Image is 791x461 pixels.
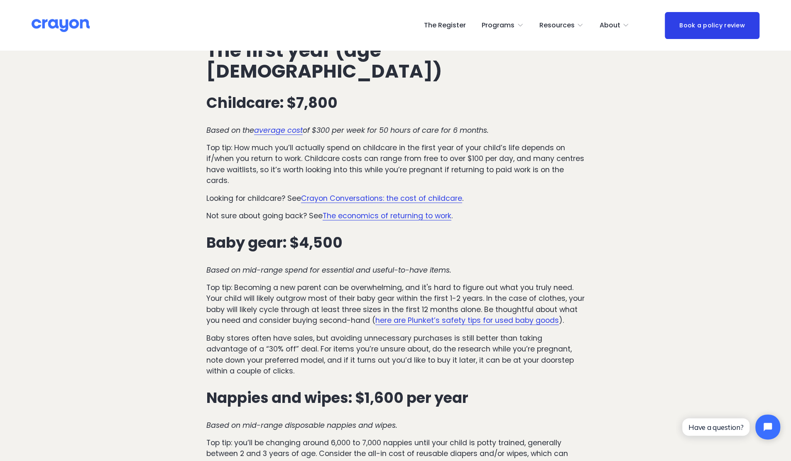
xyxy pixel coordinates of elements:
[206,234,585,251] h3: Baby gear: $4,500
[665,12,759,39] a: Book a policy review
[32,18,90,33] img: Crayon
[301,193,462,203] a: Crayon Conversations: the cost of childcare
[375,315,559,325] a: here are Plunket’s safety tips for used baby goods
[424,19,466,32] a: The Register
[482,19,524,32] a: folder dropdown
[206,265,451,275] em: Based on mid-range spend for essential and useful-to-have items.
[206,40,585,82] h2: The first year (age [DEMOGRAPHIC_DATA])
[539,20,575,32] span: Resources
[206,333,585,377] p: Baby stores often have sales, but avoiding unnecessary purchases is still better than taking adva...
[600,20,620,32] span: About
[539,19,584,32] a: folder dropdown
[482,20,514,32] span: Programs
[303,125,489,135] em: of $300 per week for 50 hours of care for 6 months.
[206,193,585,204] p: Looking for childcare? See .
[323,211,451,221] a: The economics of returning to work
[675,407,787,446] iframe: Tidio Chat
[206,390,585,406] h3: Nappies and wipes: $1,600 per year
[600,19,629,32] a: folder dropdown
[206,125,254,135] em: Based on the
[206,210,585,221] p: Not sure about going back? See .
[254,125,303,135] a: average cost
[206,142,585,186] p: Top tip: How much you’ll actually spend on childcare in the first year of your child’s life depen...
[206,282,585,326] p: Top tip: Becoming a new parent can be overwhelming, and it's hard to figure out what you truly ne...
[206,95,585,111] h3: Childcare: $7,800
[206,420,397,430] em: Based on mid-range disposable nappies and wipes.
